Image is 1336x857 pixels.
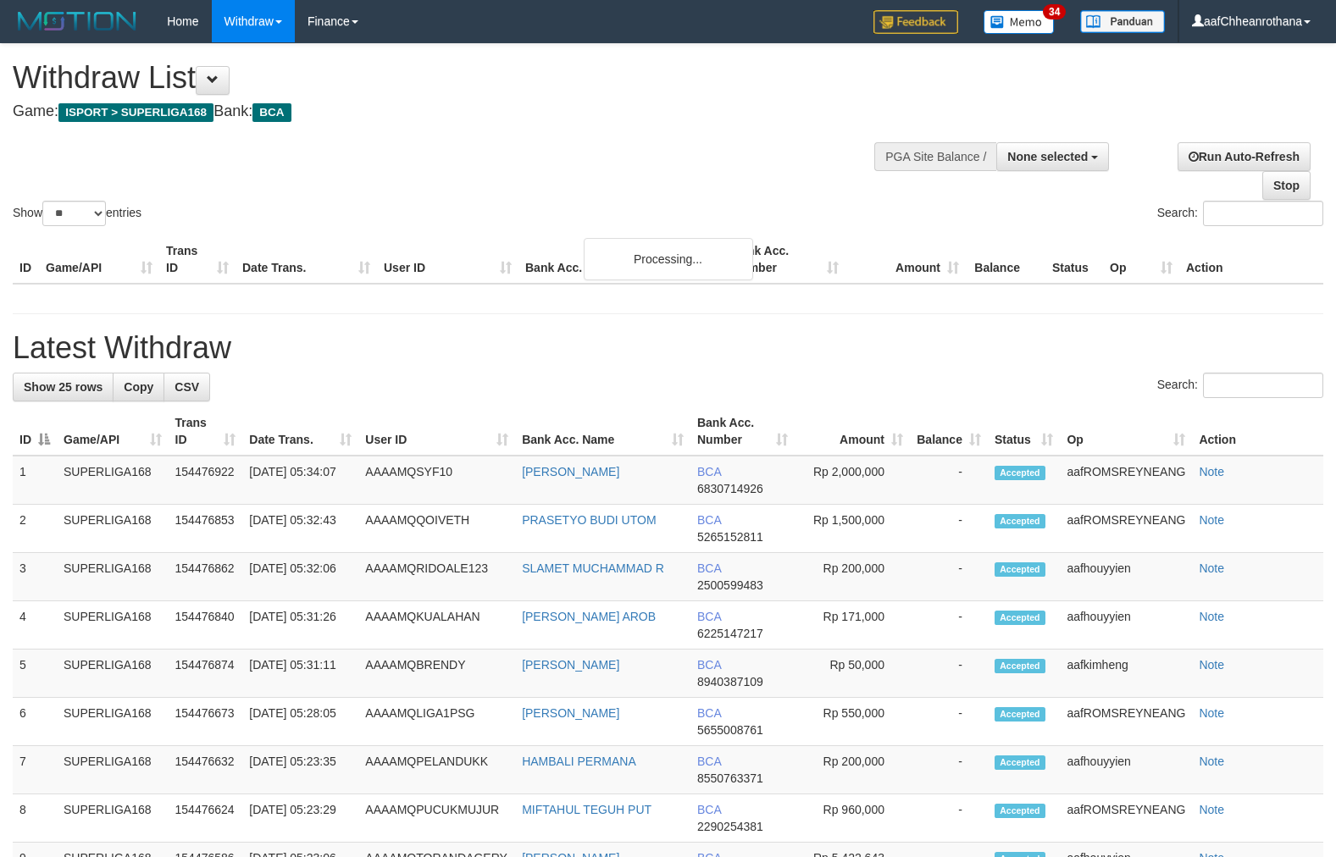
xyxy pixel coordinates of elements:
img: Button%20Memo.svg [984,10,1055,34]
a: CSV [164,373,210,401]
th: Action [1179,235,1323,284]
span: BCA [697,610,721,623]
span: Show 25 rows [24,380,103,394]
td: - [910,601,988,650]
span: BCA [697,658,721,672]
span: ISPORT > SUPERLIGA168 [58,103,213,122]
a: Copy [113,373,164,401]
td: [DATE] 05:28:05 [242,698,358,746]
td: SUPERLIGA168 [57,456,169,505]
span: Copy 6225147217 to clipboard [697,627,763,640]
span: BCA [697,561,721,575]
td: Rp 200,000 [795,746,910,794]
td: - [910,553,988,601]
td: AAAAMQLIGA1PSG [358,698,515,746]
a: [PERSON_NAME] AROB [522,610,656,623]
th: Bank Acc. Name: activate to sort column ascending [515,407,690,456]
th: Balance: activate to sort column ascending [910,407,988,456]
h1: Latest Withdraw [13,331,1323,365]
span: BCA [252,103,291,122]
div: PGA Site Balance / [874,142,996,171]
td: [DATE] 05:31:11 [242,650,358,698]
a: Note [1199,803,1224,816]
td: aafROMSREYNEANG [1060,505,1192,553]
div: Processing... [584,238,753,280]
td: aafhouyyien [1060,746,1192,794]
td: [DATE] 05:32:43 [242,505,358,553]
th: ID [13,235,39,284]
th: Balance [966,235,1045,284]
td: SUPERLIGA168 [57,553,169,601]
td: 2 [13,505,57,553]
td: - [910,698,988,746]
td: Rp 1,500,000 [795,505,910,553]
th: Amount [845,235,966,284]
th: Bank Acc. Name [518,235,725,284]
th: Date Trans.: activate to sort column ascending [242,407,358,456]
select: Showentries [42,201,106,226]
th: Amount: activate to sort column ascending [795,407,910,456]
td: 6 [13,698,57,746]
td: - [910,794,988,843]
td: aafROMSREYNEANG [1060,456,1192,505]
a: Note [1199,513,1224,527]
td: aafkimheng [1060,650,1192,698]
td: SUPERLIGA168 [57,698,169,746]
a: Show 25 rows [13,373,114,401]
td: AAAAMQPELANDUKK [358,746,515,794]
img: Feedback.jpg [873,10,958,34]
td: SUPERLIGA168 [57,746,169,794]
td: 5 [13,650,57,698]
a: Note [1199,610,1224,623]
a: Note [1199,561,1224,575]
td: - [910,505,988,553]
td: Rp 550,000 [795,698,910,746]
a: [PERSON_NAME] [522,465,619,478]
a: Stop [1262,171,1311,200]
span: BCA [697,465,721,478]
span: Accepted [995,562,1045,577]
td: aafhouyyien [1060,553,1192,601]
td: 154476673 [169,698,243,746]
th: ID: activate to sort column descending [13,407,57,456]
span: Accepted [995,466,1045,480]
a: [PERSON_NAME] [522,658,619,672]
th: Game/API: activate to sort column ascending [57,407,169,456]
td: SUPERLIGA168 [57,505,169,553]
h4: Game: Bank: [13,103,873,120]
td: 154476624 [169,794,243,843]
span: BCA [697,513,721,527]
img: panduan.png [1080,10,1165,33]
th: Bank Acc. Number [725,235,845,284]
td: SUPERLIGA168 [57,794,169,843]
span: CSV [175,380,199,394]
td: AAAAMQKUALAHAN [358,601,515,650]
a: Note [1199,755,1224,768]
td: SUPERLIGA168 [57,650,169,698]
th: Action [1192,407,1323,456]
td: Rp 960,000 [795,794,910,843]
span: Copy 6830714926 to clipboard [697,482,763,495]
td: aafROMSREYNEANG [1060,698,1192,746]
td: 154476874 [169,650,243,698]
th: Op [1103,235,1179,284]
th: Trans ID: activate to sort column ascending [169,407,243,456]
td: SUPERLIGA168 [57,601,169,650]
label: Search: [1157,201,1323,226]
span: Copy 5655008761 to clipboard [697,723,763,737]
span: Copy 5265152811 to clipboard [697,530,763,544]
a: [PERSON_NAME] [522,706,619,720]
th: Date Trans. [236,235,377,284]
a: MIFTAHUL TEGUH PUT [522,803,651,816]
input: Search: [1203,373,1323,398]
td: AAAAMQQOIVETH [358,505,515,553]
span: 34 [1043,4,1066,19]
td: 154476840 [169,601,243,650]
td: AAAAMQPUCUKMUJUR [358,794,515,843]
td: 1 [13,456,57,505]
td: [DATE] 05:34:07 [242,456,358,505]
label: Search: [1157,373,1323,398]
td: [DATE] 05:32:06 [242,553,358,601]
th: Status: activate to sort column ascending [988,407,1060,456]
td: AAAAMQBRENDY [358,650,515,698]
